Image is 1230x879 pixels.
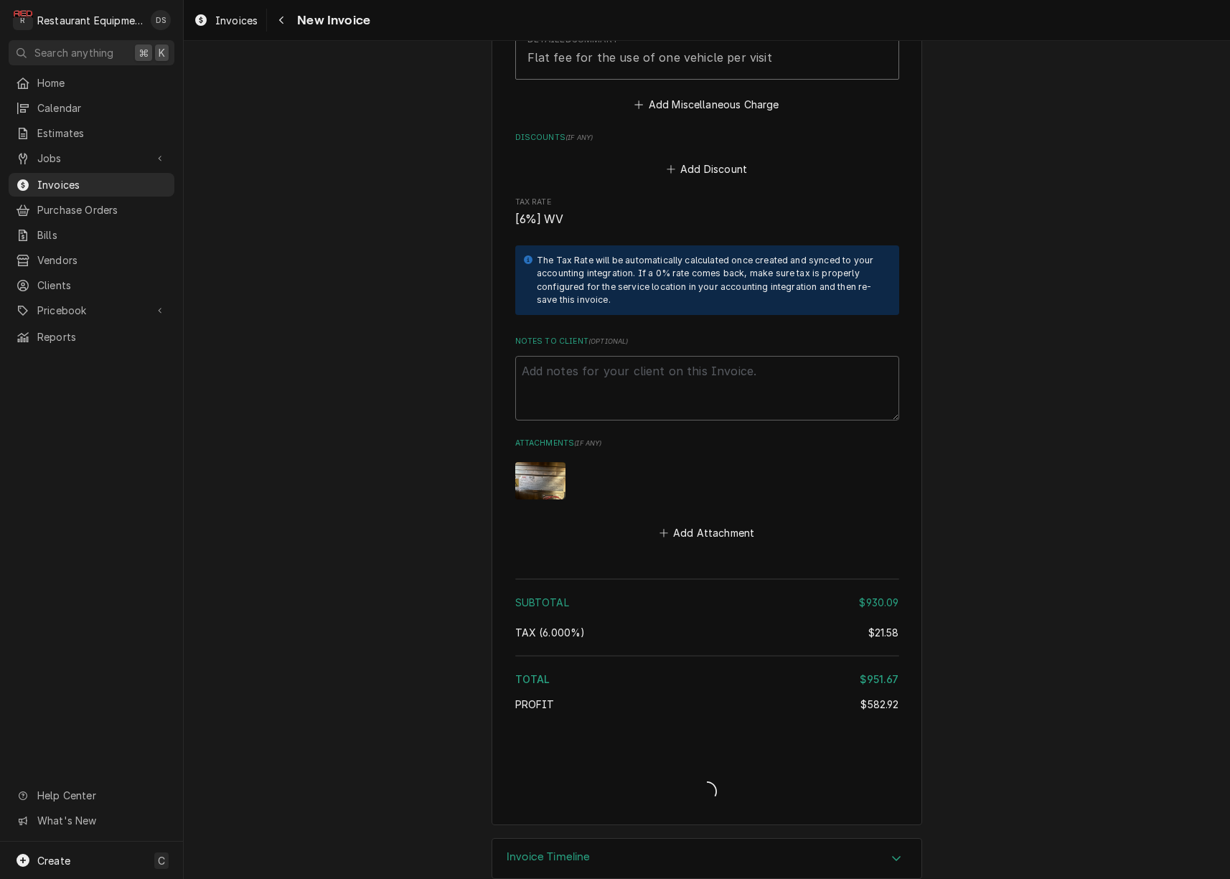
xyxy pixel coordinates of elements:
label: Attachments [515,438,899,449]
a: Vendors [9,248,174,272]
span: Calendar [37,100,167,116]
label: Discounts [515,132,899,144]
div: Subtotal [515,595,899,610]
span: Subtotal [515,596,569,608]
span: Tax Rate [515,211,899,228]
span: Vendors [37,253,167,268]
span: Invoices [215,13,258,28]
span: [6%] West Virginia State [515,626,586,639]
div: R [13,10,33,30]
a: Clients [9,273,174,297]
div: Amount Summary [515,573,899,722]
a: Purchase Orders [9,198,174,222]
a: Bills [9,223,174,247]
button: Add Attachment [657,523,757,543]
div: Derek Stewart's Avatar [151,10,171,30]
span: Tax Rate [515,197,899,208]
span: Pricebook [37,303,146,318]
h3: Invoice Timeline [507,850,591,864]
a: Go to Help Center [9,784,174,807]
button: Search anything⌘K [9,40,174,65]
span: Search anything [34,45,113,60]
span: Create [37,855,70,867]
a: Invoices [188,9,263,32]
a: Calendar [9,96,174,120]
span: K [159,45,165,60]
div: Notes to Client [515,336,899,420]
div: Profit [515,697,899,712]
span: What's New [37,813,166,828]
span: C [158,853,165,868]
span: New Invoice [293,11,370,30]
a: Home [9,71,174,95]
div: Tax Rate [515,197,899,227]
label: Notes to Client [515,336,899,347]
div: Attachments [515,438,899,542]
span: ⌘ [139,45,149,60]
div: $21.58 [868,625,899,640]
button: Add Miscellaneous Charge [632,94,781,114]
a: Go to Jobs [9,146,174,170]
div: The Tax Rate will be automatically calculated once created and synced to your accounting integrat... [537,254,885,307]
span: Profit [515,698,555,710]
button: Add Discount [664,159,749,179]
img: HKXwpyBLSkeIEXkRqxp3 [515,462,565,500]
div: Restaurant Equipment Diagnostics's Avatar [13,10,33,30]
span: Jobs [37,151,146,166]
button: Accordion Details Expand Trigger [492,839,921,879]
span: Purchase Orders [37,202,167,217]
div: $930.09 [859,595,898,610]
div: Tax [515,625,899,640]
div: Accordion Header [492,839,921,879]
a: Invoices [9,173,174,197]
div: DS [151,10,171,30]
span: Loading... [697,777,717,807]
div: $951.67 [860,672,898,687]
div: Restaurant Equipment Diagnostics [37,13,143,28]
div: Flat fee for the use of one vehicle per visit [527,49,772,66]
span: Home [37,75,167,90]
span: ( if any ) [574,439,601,447]
span: ( optional ) [588,337,629,345]
span: $582.92 [860,698,898,710]
a: Reports [9,325,174,349]
span: [6%] WV [515,212,564,226]
a: Estimates [9,121,174,145]
span: Help Center [37,788,166,803]
a: Go to What's New [9,809,174,832]
span: Reports [37,329,167,344]
span: Estimates [37,126,167,141]
span: Bills [37,227,167,243]
div: Discounts [515,132,899,179]
div: Total [515,672,899,687]
span: Total [515,673,550,685]
span: ( if any ) [565,133,593,141]
span: Invoices [37,177,167,192]
a: Go to Pricebook [9,299,174,322]
button: Navigate back [270,9,293,32]
span: Clients [37,278,167,293]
